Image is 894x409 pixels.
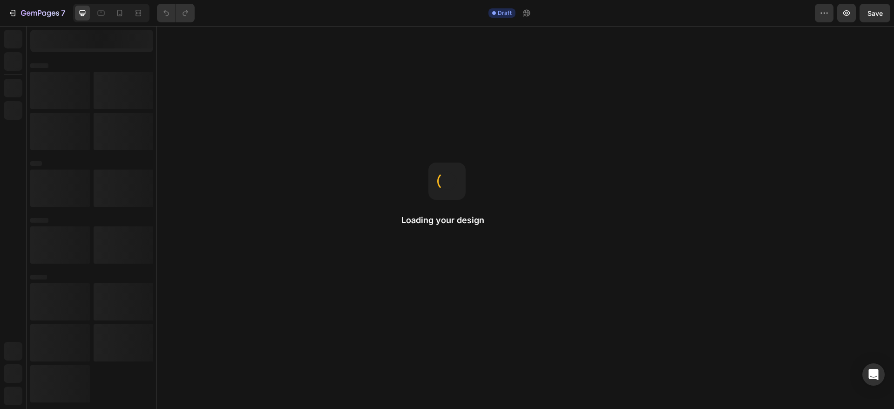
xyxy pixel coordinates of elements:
[4,4,69,22] button: 7
[401,215,493,226] h2: Loading your design
[867,9,883,17] span: Save
[498,9,512,17] span: Draft
[157,4,195,22] div: Undo/Redo
[862,363,885,386] div: Open Intercom Messenger
[61,7,65,19] p: 7
[860,4,890,22] button: Save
